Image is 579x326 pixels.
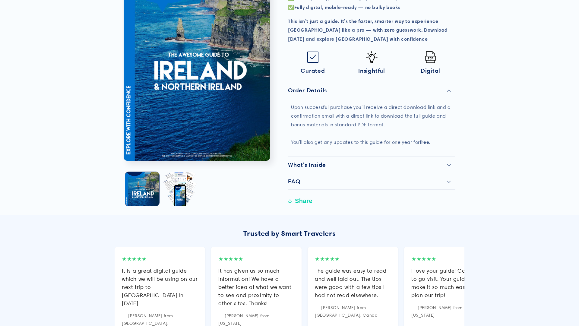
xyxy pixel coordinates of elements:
[288,161,326,168] h2: What's Inside
[315,254,391,264] div: ★★★★★
[420,139,429,145] strong: free
[288,194,314,207] button: Share
[291,103,452,147] p: Upon successful purchase you'll receive a direct download link and a confirmation email with a di...
[411,254,487,264] div: ★★★★★
[315,304,391,319] div: — [PERSON_NAME] from [GEOGRAPHIC_DATA], Canda
[301,67,325,74] span: Curated
[288,178,300,185] h2: FAQ
[288,173,455,189] summary: FAQ
[288,87,327,94] h2: Order Details
[294,4,400,10] strong: Fully digital, mobile-ready — no bulky books
[162,172,196,206] button: Load image 2 in gallery view
[315,267,391,299] div: The guide was easy to read and well laid out. The tips were good with a few tips I had not read e...
[125,172,159,206] button: Load image 1 in gallery view
[425,51,436,63] img: Pdf.png
[358,67,385,74] span: Insightful
[288,82,455,98] summary: Order Details
[288,18,448,42] strong: This isn’t just a guide. It’s the faster, smarter way to experience [GEOGRAPHIC_DATA] like a pro ...
[421,67,440,74] span: Digital
[218,267,294,307] div: It has given us so much information! We have a better idea of what we want to see and proximity t...
[288,157,455,173] summary: What's Inside
[115,227,464,240] div: Trusted by Smart Travelers
[366,51,378,63] img: Idea-icon.png
[411,304,487,319] div: — [PERSON_NAME] from [US_STATE]
[218,254,294,264] div: ★★★★★
[122,267,198,307] div: It is a great digital guide which we will be using on our next trip to [GEOGRAPHIC_DATA] in [DATE]
[411,267,487,299] div: I love your guide! Can't wait to go visit. Your guide will make it so much easier to plan our trip!
[122,254,198,264] div: ★★★★★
